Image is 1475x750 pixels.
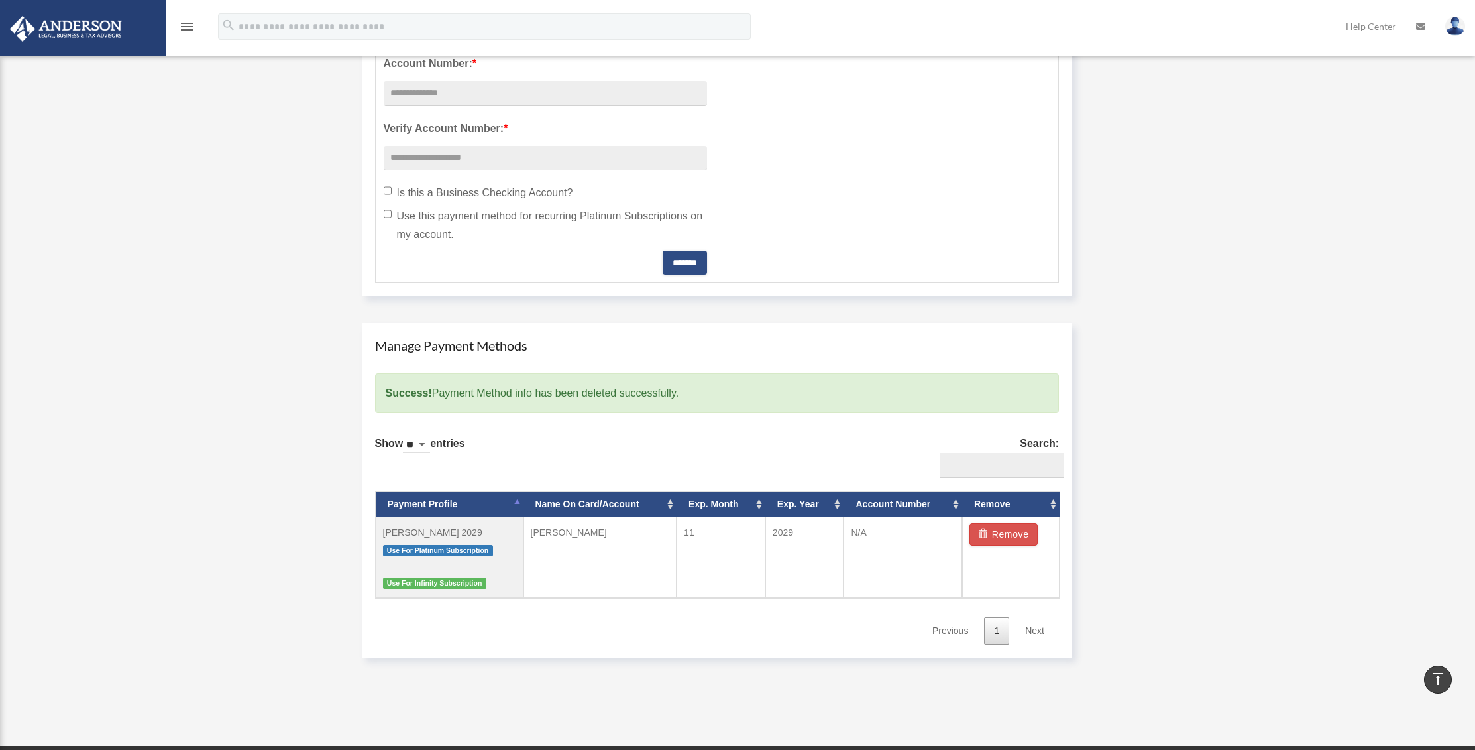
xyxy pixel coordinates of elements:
label: Account Number: [384,54,707,73]
span: Use For Platinum Subscription [383,545,493,556]
a: menu [179,23,195,34]
a: Next [1015,617,1054,645]
img: Anderson Advisors Platinum Portal [6,16,126,42]
img: User Pic [1445,17,1465,36]
th: Account Number: activate to sort column ascending [844,492,961,517]
td: [PERSON_NAME] [523,517,677,598]
div: Payment Method info has been deleted successfully. [375,373,1060,413]
label: Show entries [375,434,465,466]
label: Is this a Business Checking Account? [384,184,707,202]
a: vertical_align_top [1424,666,1452,694]
input: Search: [940,453,1064,478]
select: Showentries [403,438,430,453]
td: N/A [844,517,961,598]
i: menu [179,19,195,34]
i: vertical_align_top [1430,671,1446,687]
button: Remove [969,523,1038,546]
td: 2029 [765,517,844,598]
th: Payment Profile: activate to sort column descending [376,492,523,517]
td: [PERSON_NAME] 2029 [376,517,523,598]
h4: Manage Payment Methods [375,336,1060,355]
th: Remove: activate to sort column ascending [962,492,1060,517]
a: 1 [984,617,1009,645]
label: Search: [934,434,1059,478]
a: Previous [922,617,978,645]
th: Exp. Month: activate to sort column ascending [677,492,765,517]
th: Name On Card/Account: activate to sort column ascending [523,492,677,517]
input: Is this a Business Checking Account? [384,186,392,195]
td: 11 [677,517,765,598]
strong: Success! [386,387,432,399]
span: Use For Infinity Subscription [383,578,486,589]
label: Use this payment method for recurring Platinum Subscriptions on my account. [384,207,707,244]
i: search [221,18,236,32]
th: Exp. Year: activate to sort column ascending [765,492,844,517]
input: Use this payment method for recurring Platinum Subscriptions on my account. [384,210,392,218]
label: Verify Account Number: [384,119,707,138]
